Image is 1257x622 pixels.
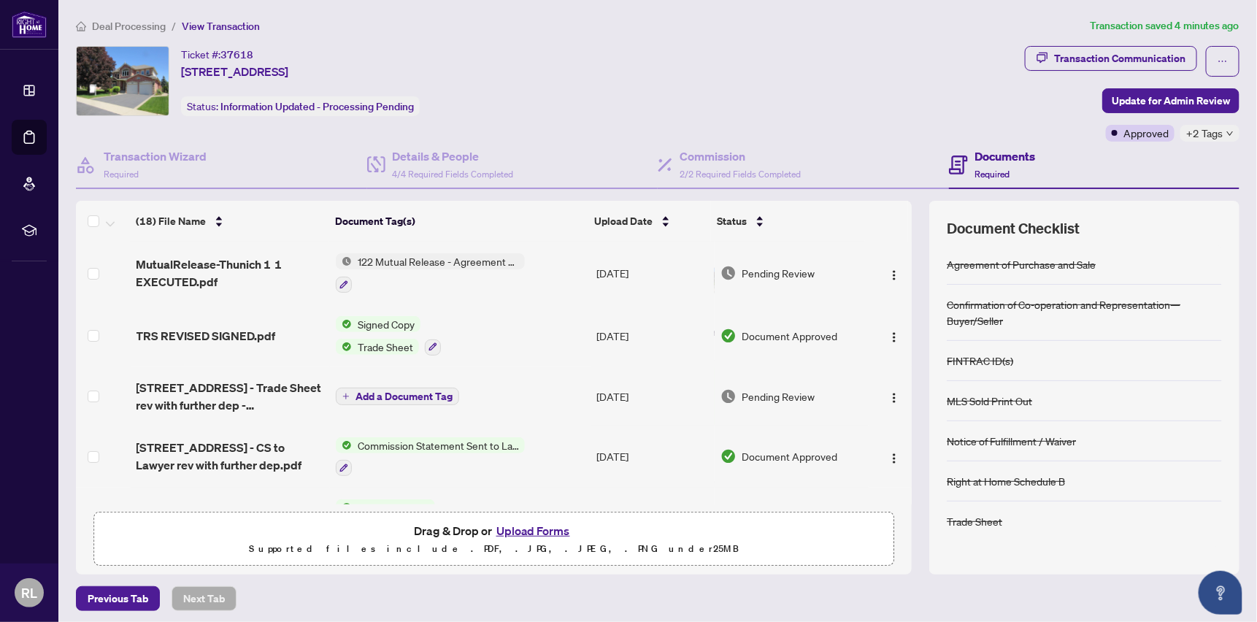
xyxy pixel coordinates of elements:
[352,499,435,515] span: Further Deposit
[720,388,737,404] img: Document Status
[975,147,1036,165] h4: Documents
[181,46,253,63] div: Ticket #:
[1090,18,1239,34] article: Transaction saved 4 minutes ago
[92,20,166,33] span: Deal Processing
[1123,125,1169,141] span: Approved
[1218,56,1228,66] span: ellipsis
[352,437,525,453] span: Commission Statement Sent to Lawyer
[336,339,352,355] img: Status Icon
[181,96,420,116] div: Status:
[947,353,1013,369] div: FINTRAC ID(s)
[680,147,801,165] h4: Commission
[104,147,207,165] h4: Transaction Wizard
[720,328,737,344] img: Document Status
[720,448,737,464] img: Document Status
[352,339,419,355] span: Trade Sheet
[336,316,352,332] img: Status Icon
[888,331,900,343] img: Logo
[393,147,514,165] h4: Details & People
[336,499,435,539] button: Status IconFurther Deposit
[137,502,324,537] span: 1752070854746-BurlingtonScanner_20250709_093637.pdf
[76,586,160,611] button: Previous Tab
[137,256,324,291] span: MutualRelease-Thunich 1 1 EXECUTED.pdf
[588,201,711,242] th: Upload Date
[947,218,1080,239] span: Document Checklist
[137,327,276,345] span: TRS REVISED SIGNED.pdf
[329,201,588,242] th: Document Tag(s)
[492,521,574,540] button: Upload Forms
[947,473,1065,489] div: Right at Home Schedule B
[591,242,715,304] td: [DATE]
[742,328,838,344] span: Document Approved
[591,426,715,488] td: [DATE]
[680,169,801,180] span: 2/2 Required Fields Completed
[742,448,838,464] span: Document Approved
[947,433,1076,449] div: Notice of Fulfillment / Waiver
[352,253,525,269] span: 122 Mutual Release - Agreement of Purchase and Sale
[104,169,139,180] span: Required
[336,387,459,406] button: Add a Document Tag
[1102,88,1239,113] button: Update for Admin Review
[12,11,47,38] img: logo
[1112,89,1230,112] span: Update for Admin Review
[336,499,352,515] img: Status Icon
[883,445,906,468] button: Logo
[883,324,906,348] button: Logo
[172,586,237,611] button: Next Tab
[182,20,260,33] span: View Transaction
[883,385,906,408] button: Logo
[336,253,352,269] img: Status Icon
[888,453,900,464] img: Logo
[975,169,1010,180] span: Required
[94,512,893,567] span: Drag & Drop orUpload FormsSupported files include .PDF, .JPG, .JPEG, .PNG under25MB
[888,392,900,404] img: Logo
[220,100,414,113] span: Information Updated - Processing Pending
[591,367,715,426] td: [DATE]
[352,316,420,332] span: Signed Copy
[342,393,350,400] span: plus
[136,213,206,229] span: (18) File Name
[336,388,459,405] button: Add a Document Tag
[172,18,176,34] li: /
[336,437,352,453] img: Status Icon
[414,521,574,540] span: Drag & Drop or
[181,63,288,80] span: [STREET_ADDRESS]
[88,587,148,610] span: Previous Tab
[76,21,86,31] span: home
[1054,47,1185,70] div: Transaction Communication
[393,169,514,180] span: 4/4 Required Fields Completed
[594,213,653,229] span: Upload Date
[742,388,815,404] span: Pending Review
[355,391,453,402] span: Add a Document Tag
[220,48,253,61] span: 37618
[711,201,865,242] th: Status
[742,265,815,281] span: Pending Review
[591,304,715,367] td: [DATE]
[336,316,441,356] button: Status IconSigned CopyStatus IconTrade Sheet
[720,265,737,281] img: Document Status
[21,583,37,603] span: RL
[947,393,1032,409] div: MLS Sold Print Out
[103,540,885,558] p: Supported files include .PDF, .JPG, .JPEG, .PNG under 25 MB
[336,437,525,477] button: Status IconCommission Statement Sent to Lawyer
[137,439,324,474] span: [STREET_ADDRESS] - CS to Lawyer rev with further dep.pdf
[137,379,324,414] span: [STREET_ADDRESS] - Trade Sheet rev with further dep - [PERSON_NAME] to Review.pdf
[883,261,906,285] button: Logo
[130,201,328,242] th: (18) File Name
[591,488,715,550] td: [DATE]
[947,513,1002,529] div: Trade Sheet
[1199,571,1242,615] button: Open asap
[947,256,1096,272] div: Agreement of Purchase and Sale
[947,296,1222,329] div: Confirmation of Co-operation and Representation—Buyer/Seller
[336,253,525,293] button: Status Icon122 Mutual Release - Agreement of Purchase and Sale
[717,213,747,229] span: Status
[1226,130,1234,137] span: down
[1186,125,1223,142] span: +2 Tags
[888,269,900,281] img: Logo
[1025,46,1197,71] button: Transaction Communication
[77,47,169,115] img: IMG-40709400_1.jpg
